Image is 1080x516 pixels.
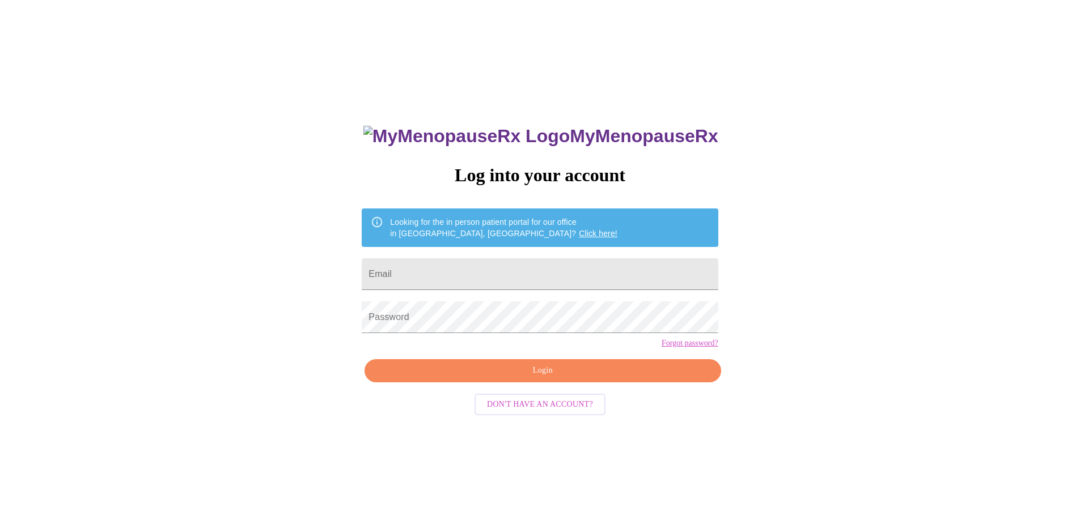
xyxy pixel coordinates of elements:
img: MyMenopauseRx Logo [363,126,570,147]
div: Looking for the in person patient portal for our office in [GEOGRAPHIC_DATA], [GEOGRAPHIC_DATA]? [390,212,617,244]
a: Click here! [579,229,617,238]
button: Don't have an account? [475,394,605,416]
span: Don't have an account? [487,398,593,412]
button: Login [365,359,721,382]
span: Login [378,364,708,378]
h3: Log into your account [362,165,718,186]
h3: MyMenopauseRx [363,126,718,147]
a: Don't have an account? [472,399,608,408]
a: Forgot password? [662,339,718,348]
